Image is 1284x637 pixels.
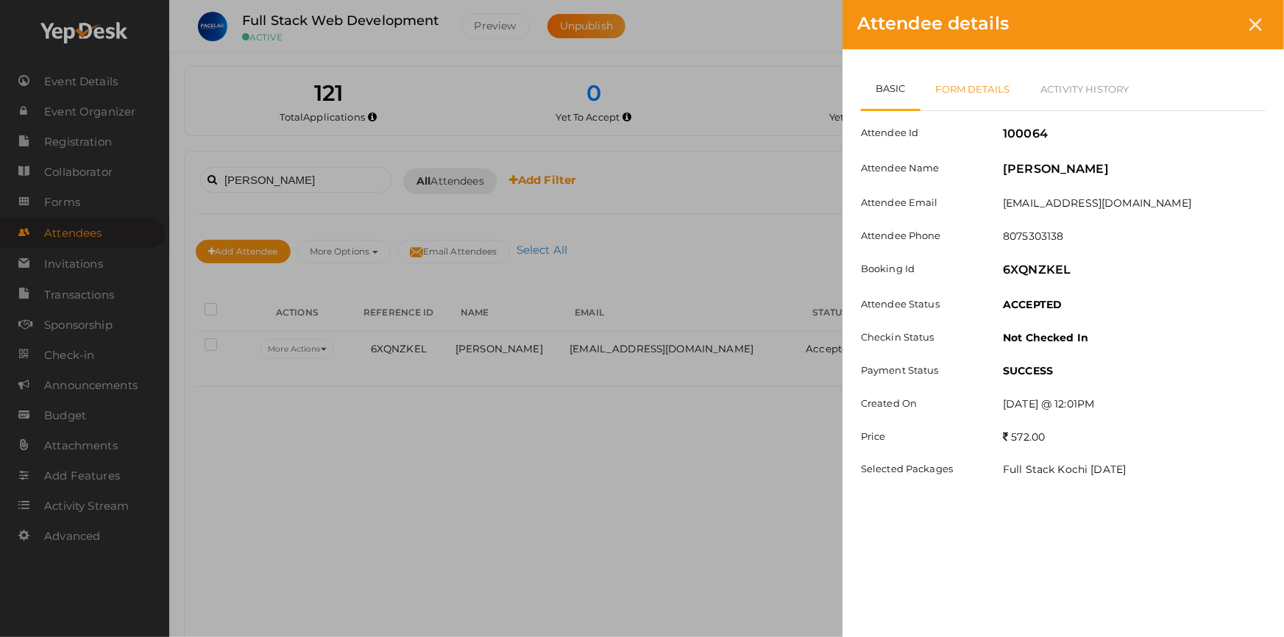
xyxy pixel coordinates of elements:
[850,330,992,344] label: Checkin Status
[850,462,992,476] label: Selected Packages
[850,229,992,243] label: Attendee Phone
[1003,364,1053,377] b: SUCCESS
[1003,229,1063,243] label: 8075303138
[850,430,992,444] label: Price
[1025,68,1144,110] a: Activity History
[992,430,1277,444] div: 572.00
[850,196,992,210] label: Attendee Email
[850,297,992,311] label: Attendee Status
[850,161,992,175] label: Attendee Name
[1003,126,1048,143] label: 100064
[921,68,1026,110] a: Form Details
[857,13,1009,34] span: Attendee details
[1003,262,1071,279] label: 6XQNZKEL
[1003,161,1109,178] label: [PERSON_NAME]
[850,262,992,276] label: Booking Id
[1003,298,1062,311] b: ACCEPTED
[850,363,992,377] label: Payment Status
[850,396,992,410] label: Created On
[1003,331,1088,344] b: Not Checked In
[1003,462,1266,484] li: Full Stack Kochi [DATE]
[1003,196,1191,210] label: [EMAIL_ADDRESS][DOMAIN_NAME]
[861,68,921,111] a: Basic
[850,126,992,140] label: Attendee Id
[1003,396,1094,411] label: [DATE] @ 12:01PM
